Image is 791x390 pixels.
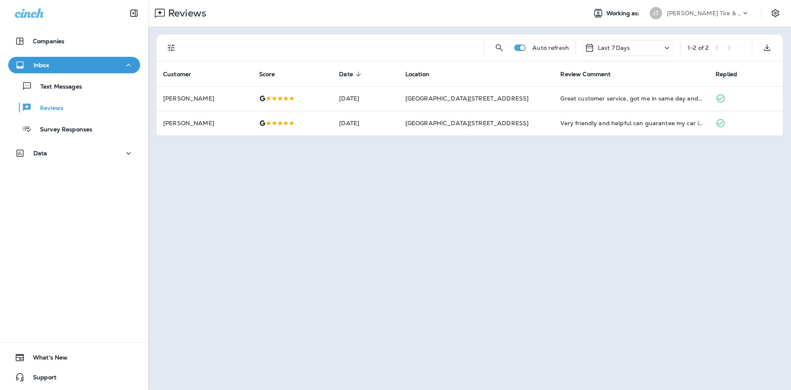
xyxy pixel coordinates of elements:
[688,44,709,51] div: 1 - 2 of 2
[8,349,140,366] button: What's New
[8,99,140,116] button: Reviews
[163,40,180,56] button: Filters
[560,119,702,127] div: Very friendly and helpful can guarantee my car is in good hands. Thank you Jensen Tire and Auto
[532,44,569,51] p: Auto refresh
[768,6,783,21] button: Settings
[25,354,68,364] span: What's New
[32,126,92,134] p: Survey Responses
[163,70,202,78] span: Customer
[33,150,47,156] p: Data
[759,40,775,56] button: Export as CSV
[32,105,63,112] p: Reviews
[32,83,82,91] p: Text Messages
[667,10,741,16] p: [PERSON_NAME] Tire & Auto
[8,145,140,161] button: Data
[122,5,145,21] button: Collapse Sidebar
[339,70,364,78] span: Date
[8,120,140,138] button: Survey Responses
[332,111,398,135] td: [DATE]
[405,119,529,127] span: [GEOGRAPHIC_DATA][STREET_ADDRESS]
[259,70,286,78] span: Score
[716,71,737,78] span: Replied
[560,94,702,103] div: Great customer service, got me in same day and done quickly. Thank you!
[163,71,191,78] span: Customer
[163,120,246,126] p: [PERSON_NAME]
[405,95,529,102] span: [GEOGRAPHIC_DATA][STREET_ADDRESS]
[491,40,508,56] button: Search Reviews
[560,70,621,78] span: Review Comment
[8,33,140,49] button: Companies
[560,71,611,78] span: Review Comment
[606,10,641,17] span: Working as:
[8,369,140,385] button: Support
[339,71,353,78] span: Date
[332,86,398,111] td: [DATE]
[33,38,64,44] p: Companies
[405,70,440,78] span: Location
[163,95,246,102] p: [PERSON_NAME]
[8,77,140,95] button: Text Messages
[598,44,630,51] p: Last 7 Days
[25,374,56,384] span: Support
[650,7,662,19] div: JT
[259,71,275,78] span: Score
[165,7,206,19] p: Reviews
[716,70,748,78] span: Replied
[8,57,140,73] button: Inbox
[405,71,429,78] span: Location
[33,62,49,68] p: Inbox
